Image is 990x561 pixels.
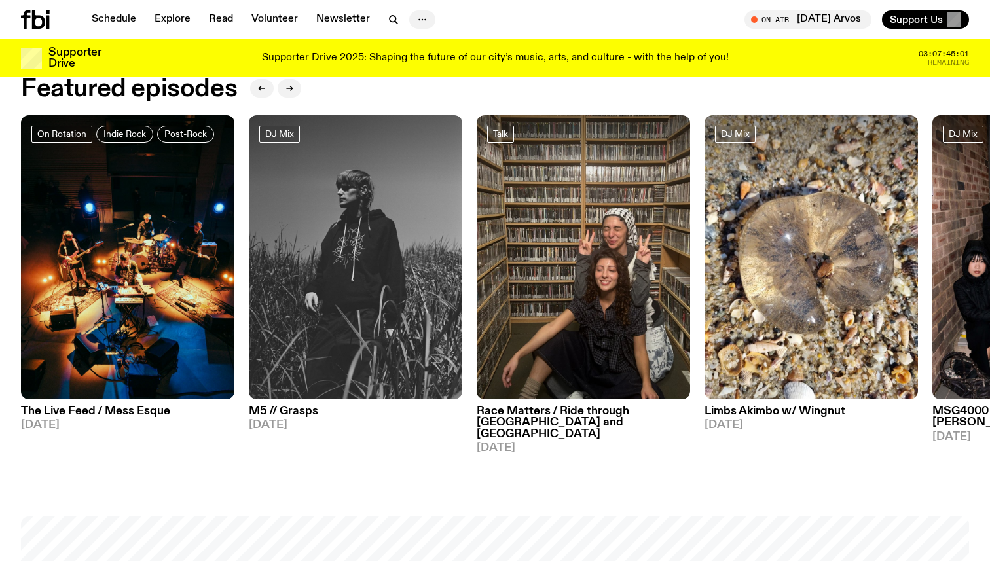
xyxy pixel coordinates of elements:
h3: Limbs Akimbo w/ Wingnut [705,406,918,417]
a: Talk [487,126,514,143]
span: [DATE] [705,420,918,431]
h3: M5 // Grasps [249,406,462,417]
span: Post-Rock [164,129,207,139]
span: [DATE] [21,420,234,431]
span: Talk [493,129,508,139]
a: Race Matters / Ride through [GEOGRAPHIC_DATA] and [GEOGRAPHIC_DATA][DATE] [477,399,690,453]
h3: Race Matters / Ride through [GEOGRAPHIC_DATA] and [GEOGRAPHIC_DATA] [477,406,690,439]
a: Read [201,10,241,29]
a: Volunteer [244,10,306,29]
span: DJ Mix [721,129,750,139]
a: Schedule [84,10,144,29]
img: Sara and Malaak squatting on ground in fbi music library. Sara is making peace signs behind Malaa... [477,115,690,400]
a: DJ Mix [715,126,756,143]
span: Support Us [890,14,943,26]
button: On Air[DATE] Arvos [744,10,871,29]
span: [DATE] [249,420,462,431]
a: DJ Mix [943,126,983,143]
span: On Rotation [37,129,86,139]
a: Limbs Akimbo w/ Wingnut[DATE] [705,399,918,431]
span: DJ Mix [265,129,294,139]
span: [DATE] [477,443,690,454]
h3: Supporter Drive [48,47,101,69]
a: Post-Rock [157,126,214,143]
a: Explore [147,10,198,29]
h2: Featured episodes [21,77,237,101]
p: Supporter Drive 2025: Shaping the future of our city’s music, arts, and culture - with the help o... [262,52,729,64]
a: Indie Rock [96,126,153,143]
span: Remaining [928,59,969,66]
span: Indie Rock [103,129,146,139]
span: 03:07:45:01 [919,50,969,58]
a: M5 // Grasps[DATE] [249,399,462,431]
a: On Rotation [31,126,92,143]
span: DJ Mix [949,129,978,139]
a: Newsletter [308,10,378,29]
h3: The Live Feed / Mess Esque [21,406,234,417]
button: Support Us [882,10,969,29]
a: DJ Mix [259,126,300,143]
a: The Live Feed / Mess Esque[DATE] [21,399,234,431]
